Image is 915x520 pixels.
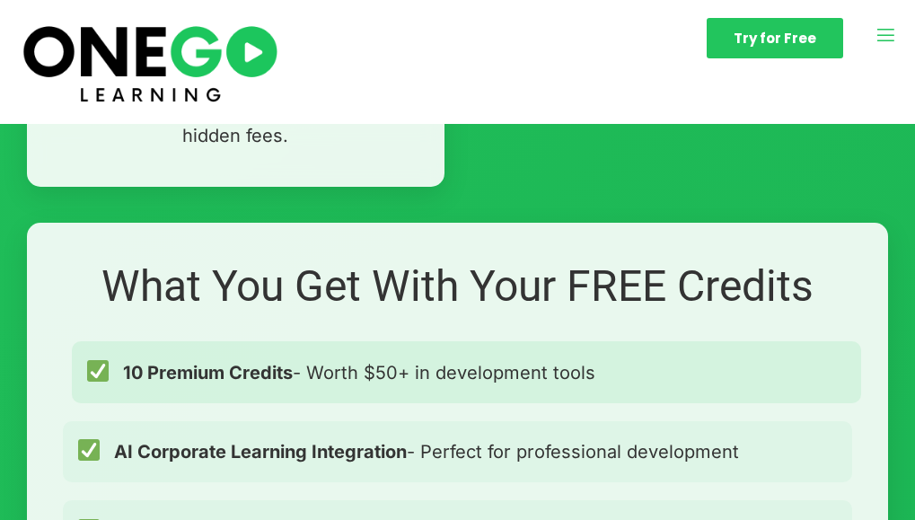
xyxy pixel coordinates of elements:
[123,362,293,383] strong: 10 Premium Credits
[734,31,816,45] span: Try for Free
[63,259,852,314] h2: What You Get With Your FREE Credits
[114,441,407,463] strong: AI Corporate Learning Integration
[87,360,109,382] img: ✅
[123,358,595,387] span: - Worth $50+ in development tools
[875,24,897,52] button: open-menu
[114,437,739,466] span: - Perfect for professional development
[78,439,100,461] img: ✅
[707,18,843,58] a: Try for Free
